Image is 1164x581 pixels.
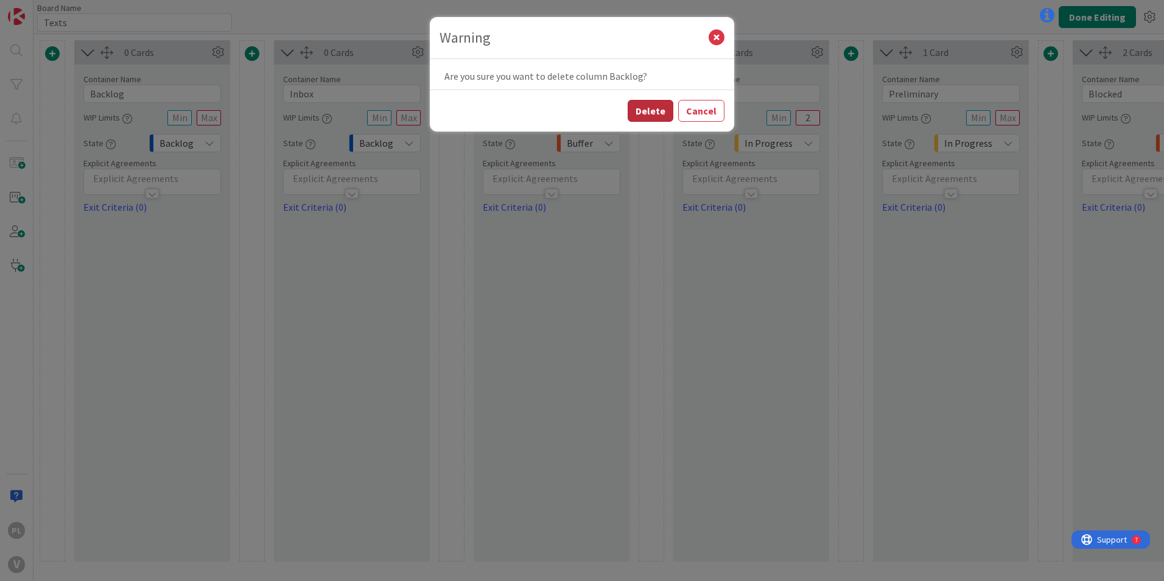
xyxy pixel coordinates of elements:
[63,5,66,15] div: 7
[430,59,734,90] div: Are you sure you want to delete column Backlog?
[628,100,673,122] button: Delete
[678,100,724,122] button: Cancel
[440,27,709,49] div: Warning
[26,2,55,16] span: Support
